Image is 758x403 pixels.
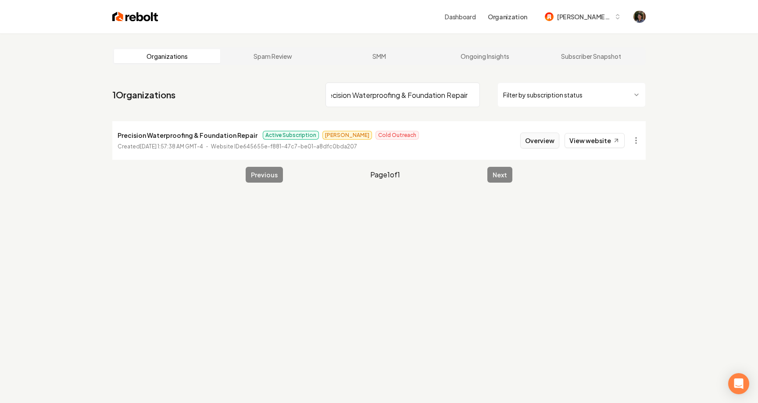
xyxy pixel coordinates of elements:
img: Rebolt Logo [112,11,158,23]
span: [PERSON_NAME] [322,131,372,140]
a: Organizations [114,49,220,63]
a: Dashboard [445,12,476,21]
p: Created [118,142,203,151]
input: Search by name or ID [325,83,480,107]
a: View website [565,133,625,148]
p: Website ID e645655e-f881-47c7-be01-a8dfc0bda207 [211,142,357,151]
span: Page 1 of 1 [370,169,400,180]
span: Active Subscription [263,131,319,140]
a: 1Organizations [112,89,175,101]
span: Cold Outreach [375,131,419,140]
p: Precision Waterproofing & Foundation Repair [118,130,257,140]
img: mitchell-62 [545,12,554,21]
a: SMM [326,49,432,63]
div: Open Intercom Messenger [728,373,749,394]
button: Open user button [633,11,646,23]
span: [PERSON_NAME]-62 [557,12,611,22]
button: Organization [483,9,533,25]
a: Subscriber Snapshot [538,49,644,63]
img: Mitchell Stahl [633,11,646,23]
a: Spam Review [220,49,326,63]
button: Overview [520,133,559,148]
time: [DATE] 1:57:38 AM GMT-4 [140,143,203,150]
a: Ongoing Insights [432,49,538,63]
